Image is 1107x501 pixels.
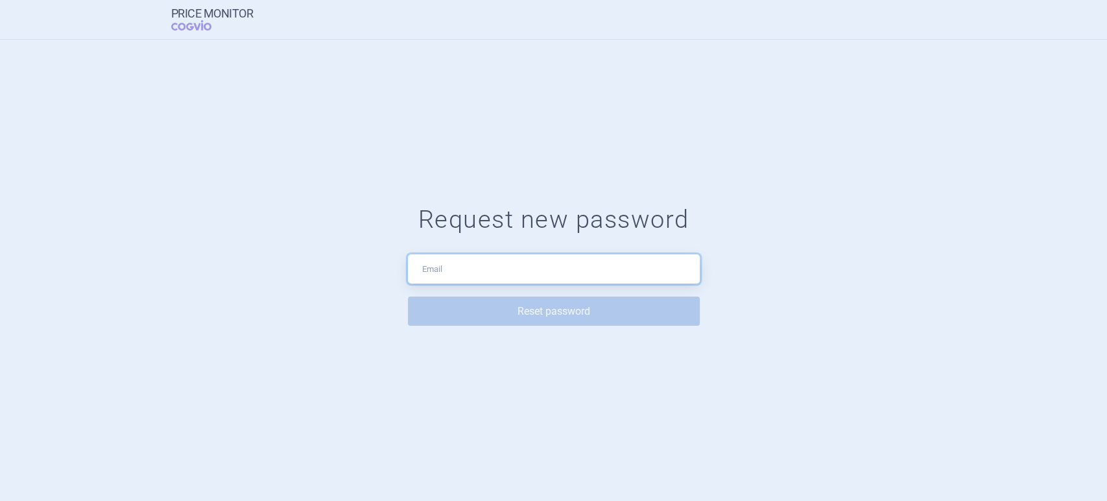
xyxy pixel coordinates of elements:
[171,7,254,32] a: Price MonitorCOGVIO
[26,205,1081,235] h1: Request new password
[408,297,700,326] button: Reset password
[171,7,254,20] strong: Price Monitor
[408,254,700,284] input: Email
[171,20,230,31] span: COGVIO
